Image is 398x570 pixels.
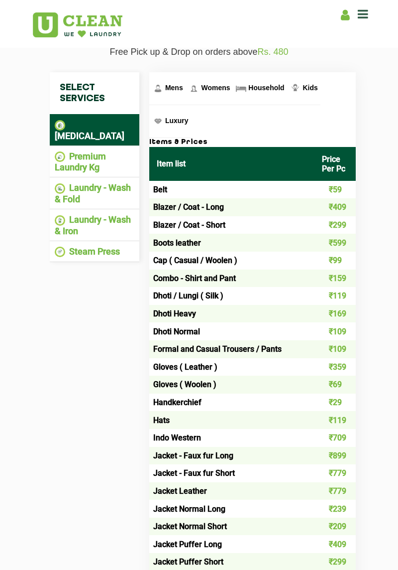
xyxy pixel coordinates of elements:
[314,305,356,323] td: ₹169
[149,234,314,252] td: Boots leather
[50,72,139,114] h4: Select Services
[55,151,65,162] img: Premium Laundry Kg
[314,340,356,358] td: ₹109
[188,82,200,95] img: Womens
[248,84,284,92] span: Household
[149,464,314,482] td: Jacket - Faux fur Short
[55,247,65,257] img: Steam Press
[314,464,356,482] td: ₹779
[314,181,356,199] td: ₹59
[149,358,314,376] td: Gloves ( Leather )
[314,500,356,518] td: ₹239
[55,246,134,258] li: Steam Press
[149,147,314,181] th: Item list
[149,500,314,518] td: Jacket Normal Long
[149,376,314,394] td: Gloves ( Woolen )
[314,234,356,252] td: ₹599
[33,12,122,37] img: UClean Laundry and Dry Cleaning
[314,147,356,181] th: Price Per Pc
[55,183,65,194] img: Laundry - Wash & Fold
[55,182,134,204] li: Laundry - Wash & Fold
[149,340,314,358] td: Formal and Casual Trousers / Pants
[55,151,134,173] li: Premium Laundry Kg
[258,47,289,57] span: Rs. 480
[165,84,183,92] span: Mens
[149,216,314,234] td: Blazer / Coat - Short
[55,120,65,131] img: Dry Cleaning
[314,287,356,305] td: ₹119
[32,47,366,57] p: Free Pick up & Drop on orders above
[314,518,356,536] td: ₹209
[149,394,314,412] td: Handkerchief
[314,252,356,270] td: ₹99
[149,518,314,536] td: Jacket Normal Short
[149,252,314,270] td: Cap ( Casual / Woolen )
[149,138,356,147] h3: Items & Prices
[149,447,314,465] td: Jacket - Faux fur Long
[314,447,356,465] td: ₹899
[149,535,314,553] td: Jacket Puffer Long
[149,198,314,216] td: Blazer / Coat - Long
[314,216,356,234] td: ₹299
[149,429,314,447] td: Indo Western
[314,411,356,429] td: ₹119
[314,394,356,412] td: ₹29
[314,198,356,216] td: ₹409
[149,287,314,305] td: Dhoti / Lungi ( Silk )
[314,358,356,376] td: ₹359
[149,181,314,199] td: Belt
[149,322,314,340] td: Dhoti Normal
[314,376,356,394] td: ₹69
[314,429,356,447] td: ₹709
[235,82,247,95] img: Household
[55,215,65,226] img: Laundry - Wash & Iron
[152,82,164,95] img: Mens
[314,482,356,500] td: ₹779
[149,305,314,323] td: Dhoti Heavy
[314,535,356,553] td: ₹409
[302,84,317,92] span: Kids
[55,119,134,141] li: [MEDICAL_DATA]
[149,411,314,429] td: Hats
[165,117,189,125] span: Luxury
[149,482,314,500] td: Jacket Leather
[55,214,134,236] li: Laundry - Wash & Iron
[314,322,356,340] td: ₹109
[201,84,230,92] span: Womens
[152,115,164,128] img: Luxury
[314,270,356,287] td: ₹159
[149,270,314,287] td: Combo - Shirt and Pant
[289,82,301,95] img: Kids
